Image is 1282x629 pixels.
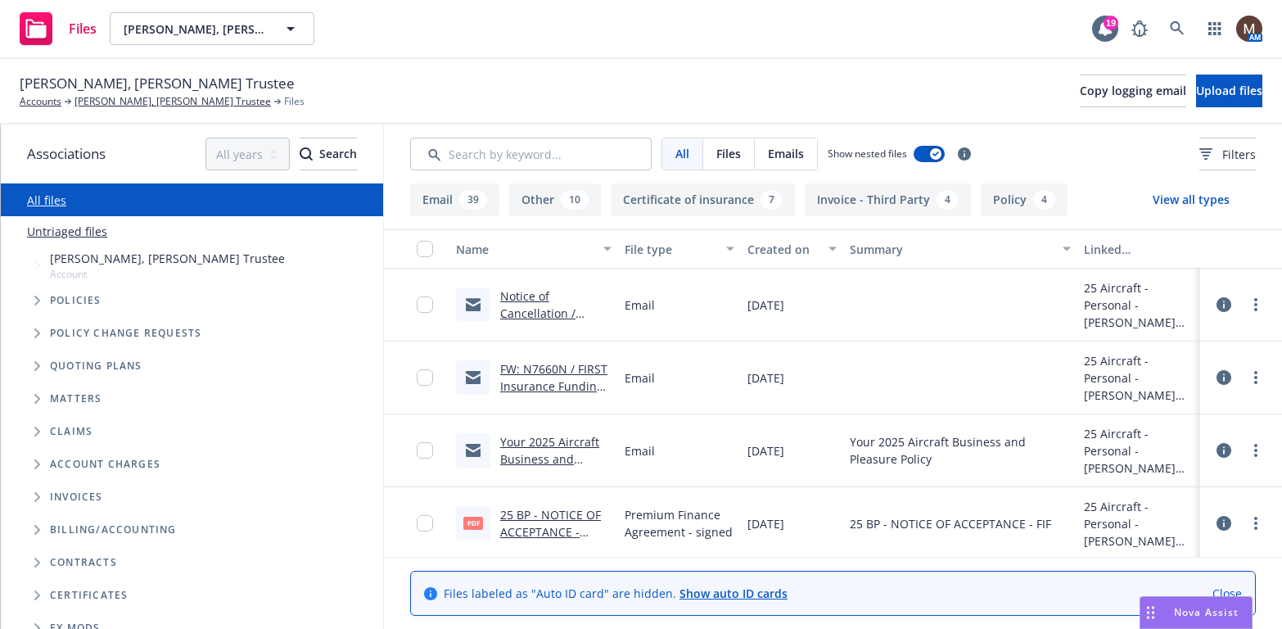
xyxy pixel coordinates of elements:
button: Certificate of insurance [611,183,795,216]
input: Toggle Row Selected [417,296,433,313]
div: Drag to move [1140,597,1161,628]
div: 10 [561,191,589,209]
span: Upload files [1196,83,1262,98]
div: Created on [747,241,819,258]
button: Policy [981,183,1068,216]
button: Nova Assist [1140,596,1253,629]
span: Account charges [50,459,160,469]
span: Email [625,369,655,387]
a: more [1246,368,1266,387]
span: Files [69,22,97,35]
button: Other [509,183,601,216]
span: Emails [768,145,804,162]
a: Untriaged files [27,223,107,240]
div: 4 [937,191,959,209]
div: 7 [761,191,783,209]
div: 39 [459,191,487,209]
span: Copy logging email [1080,83,1186,98]
div: 19 [1104,16,1118,30]
span: Filters [1222,146,1256,163]
span: Files [284,94,305,109]
span: [DATE] [747,515,784,532]
span: Billing/Accounting [50,525,177,535]
a: Notice of Cancellation / [PERSON_NAME] [500,288,592,338]
a: [PERSON_NAME], [PERSON_NAME] Trustee [74,94,271,109]
span: Associations [27,143,106,165]
span: Quoting plans [50,361,142,371]
a: Close [1212,585,1242,602]
button: Invoice - Third Party [805,183,971,216]
span: Email [625,442,655,459]
button: Summary [843,229,1077,269]
span: Show nested files [828,147,907,161]
a: more [1246,295,1266,314]
span: Files [716,145,741,162]
div: 25 Aircraft - Personal - [PERSON_NAME] [PERSON_NAME] Trustee [1084,498,1194,550]
span: Premium Finance Agreement - signed [625,506,734,541]
span: Invoices [50,492,103,502]
a: Search [1161,12,1194,45]
button: Name [449,229,618,269]
span: Certificates [50,591,128,600]
span: [PERSON_NAME], [PERSON_NAME] Trustee [124,20,265,38]
span: Your 2025 Aircraft Business and Pleasure Policy [850,433,1071,468]
div: 25 Aircraft - Personal - [PERSON_NAME] [PERSON_NAME] Trustee [1084,279,1194,331]
span: 25 BP - NOTICE OF ACCEPTANCE - FIF [850,515,1051,532]
a: FW: N7660N / FIRST Insurance Funding - Notice of Intent to Cancel - A47995 [500,361,611,428]
span: [PERSON_NAME], [PERSON_NAME] Trustee [50,250,285,267]
span: [DATE] [747,296,784,314]
input: Toggle Row Selected [417,369,433,386]
a: Switch app [1198,12,1231,45]
button: File type [618,229,741,269]
button: Email [410,183,499,216]
span: Matters [50,394,102,404]
span: [PERSON_NAME], [PERSON_NAME] Trustee [20,73,295,94]
span: All [675,145,689,162]
div: Linked associations [1084,241,1194,258]
a: Files [13,6,103,52]
span: Nova Assist [1174,605,1239,619]
a: All files [27,192,66,208]
input: Toggle Row Selected [417,515,433,532]
span: Account [50,267,285,281]
div: 25 Aircraft - Personal - [PERSON_NAME] [PERSON_NAME] Trustee [1084,425,1194,477]
div: Tree Example [1,247,383,514]
button: [PERSON_NAME], [PERSON_NAME] Trustee [110,12,314,45]
span: Contracts [50,558,117,568]
span: Email [625,296,655,314]
div: 25 Aircraft - Personal - [PERSON_NAME] [PERSON_NAME] Trustee [1084,352,1194,404]
div: Summary [850,241,1053,258]
input: Toggle Row Selected [417,442,433,459]
button: Linked associations [1077,229,1200,269]
a: Your 2025 Aircraft Business and Pleasure Policy [500,434,599,484]
a: more [1246,514,1266,533]
a: 25 BP - NOTICE OF ACCEPTANCE - FIF.pdf [500,507,601,557]
span: Policy change requests [50,328,201,338]
div: File type [625,241,716,258]
button: Created on [741,229,843,269]
span: [DATE] [747,369,784,387]
span: Policies [50,296,102,305]
button: SearchSearch [300,138,357,170]
span: [DATE] [747,442,784,459]
span: Filters [1199,146,1256,163]
a: Accounts [20,94,61,109]
img: photo [1236,16,1262,42]
a: more [1246,441,1266,460]
span: Claims [50,427,93,437]
div: 4 [1033,191,1055,209]
input: Search by keyword... [410,138,652,170]
span: pdf [463,517,483,529]
button: Filters [1199,138,1256,170]
svg: Search [300,147,313,161]
input: Select all [417,241,433,257]
button: View all types [1126,183,1256,216]
button: Copy logging email [1080,75,1186,107]
a: Report a Bug [1123,12,1156,45]
button: Upload files [1196,75,1262,107]
div: Name [456,241,594,258]
span: Files labeled as "Auto ID card" are hidden. [444,585,788,602]
div: Search [300,138,357,170]
a: Show auto ID cards [679,586,788,601]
